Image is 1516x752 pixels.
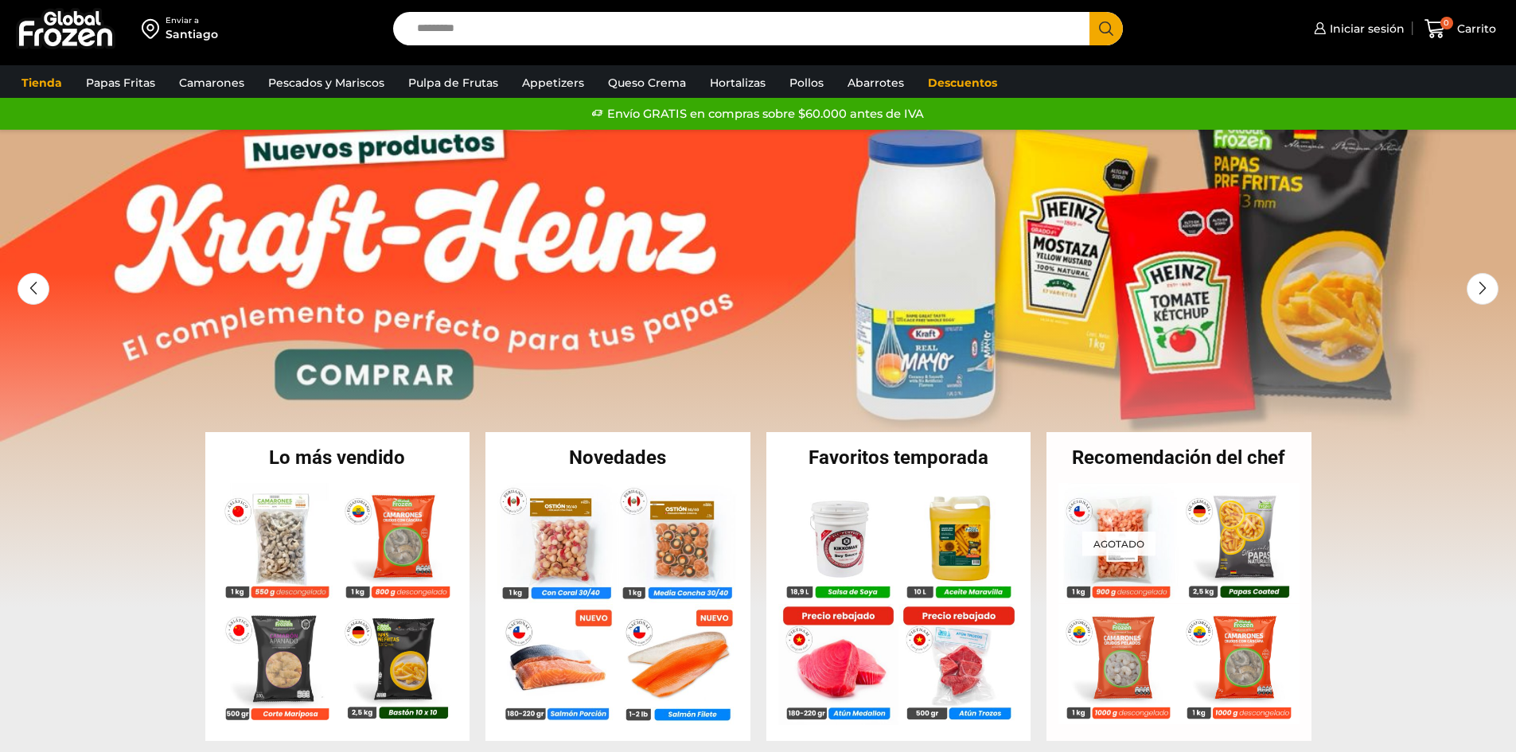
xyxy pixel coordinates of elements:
[840,68,912,98] a: Abarrotes
[1440,17,1453,29] span: 0
[1453,21,1496,37] span: Carrito
[166,26,218,42] div: Santiago
[920,68,1005,98] a: Descuentos
[1326,21,1405,37] span: Iniciar sesión
[1046,448,1311,467] h2: Recomendación del chef
[260,68,392,98] a: Pescados y Mariscos
[766,448,1031,467] h2: Favoritos temporada
[781,68,832,98] a: Pollos
[171,68,252,98] a: Camarones
[485,448,750,467] h2: Novedades
[1089,12,1123,45] button: Search button
[205,448,470,467] h2: Lo más vendido
[14,68,70,98] a: Tienda
[78,68,163,98] a: Papas Fritas
[1467,273,1498,305] div: Next slide
[1082,531,1156,555] p: Agotado
[1310,13,1405,45] a: Iniciar sesión
[142,15,166,42] img: address-field-icon.svg
[702,68,774,98] a: Hortalizas
[18,273,49,305] div: Previous slide
[1421,10,1500,48] a: 0 Carrito
[600,68,694,98] a: Queso Crema
[400,68,506,98] a: Pulpa de Frutas
[166,15,218,26] div: Enviar a
[514,68,592,98] a: Appetizers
